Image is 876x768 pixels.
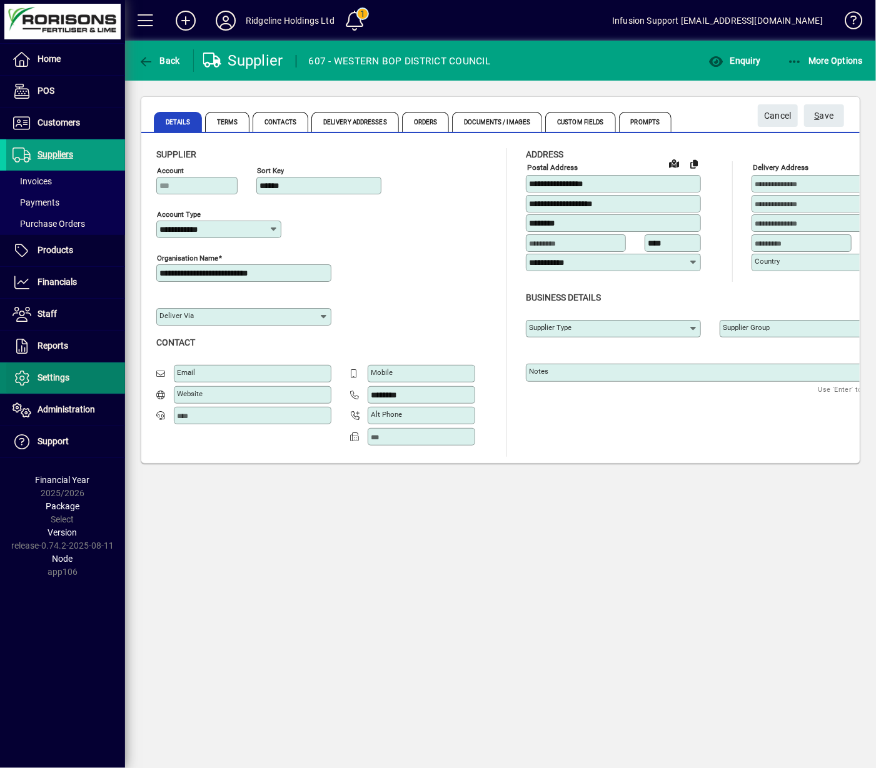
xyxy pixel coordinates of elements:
a: Home [6,44,125,75]
a: Knowledge Base [835,2,860,43]
a: Staff [6,299,125,330]
span: ave [815,106,834,126]
span: Enquiry [708,56,760,66]
span: S [815,111,820,121]
button: Back [135,49,183,72]
span: Business details [526,292,601,302]
span: Staff [38,309,57,319]
a: Payments [6,192,125,213]
span: More Options [787,56,863,66]
mat-label: Email [177,368,195,377]
span: Supplier [156,149,196,159]
button: Cancel [758,104,798,127]
span: Payments [13,197,59,207]
button: Copy to Delivery address [684,154,704,174]
button: Save [804,104,844,127]
span: Terms [205,112,250,132]
span: Version [48,527,78,537]
div: Supplier [203,51,283,71]
span: Support [38,436,69,446]
span: Suppliers [38,149,73,159]
a: Purchase Orders [6,213,125,234]
a: POS [6,76,125,107]
mat-label: Mobile [371,368,393,377]
mat-label: Organisation name [157,254,218,262]
span: Address [526,149,563,159]
a: Support [6,426,125,457]
span: Prompts [619,112,672,132]
span: Back [138,56,180,66]
span: Delivery Addresses [311,112,399,132]
span: Administration [38,404,95,414]
span: Financials [38,277,77,287]
button: More Options [784,49,867,72]
span: Reports [38,341,68,351]
span: Purchase Orders [13,219,85,229]
mat-label: Alt Phone [371,410,402,419]
button: Enquiry [705,49,763,72]
a: Administration [6,394,125,426]
a: Financials [6,267,125,298]
span: Home [38,54,61,64]
div: Ridgeline Holdings Ltd [246,11,335,31]
span: Customers [38,117,80,127]
a: Reports [6,331,125,362]
span: Cancel [764,106,792,126]
mat-label: Sort key [257,166,284,175]
span: Node [53,554,73,564]
app-page-header-button: Back [125,49,194,72]
div: 607 - WESTERN BOP DISTRICT COUNCIL [309,51,491,71]
span: Settings [38,372,69,382]
span: Custom Fields [545,112,615,132]
mat-label: Country [755,257,780,266]
mat-label: Account [157,166,184,175]
a: Products [6,235,125,266]
span: POS [38,86,54,96]
mat-label: Supplier group [723,323,770,332]
span: Package [46,501,79,511]
div: Infusion Support [EMAIL_ADDRESS][DOMAIN_NAME] [612,11,823,31]
span: Documents / Images [452,112,542,132]
mat-label: Deliver via [159,311,194,320]
mat-label: Account Type [157,210,201,219]
button: Profile [206,9,246,32]
a: Customers [6,107,125,139]
mat-label: Notes [529,367,548,376]
mat-label: Website [177,389,203,398]
span: Orders [402,112,450,132]
span: Invoices [13,176,52,186]
mat-label: Supplier type [529,323,571,332]
span: Details [154,112,202,132]
a: View on map [664,153,684,173]
span: Financial Year [36,475,90,485]
span: Contact [156,337,195,347]
a: Settings [6,362,125,394]
span: Products [38,245,73,255]
span: Contacts [253,112,308,132]
a: Invoices [6,171,125,192]
button: Add [166,9,206,32]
